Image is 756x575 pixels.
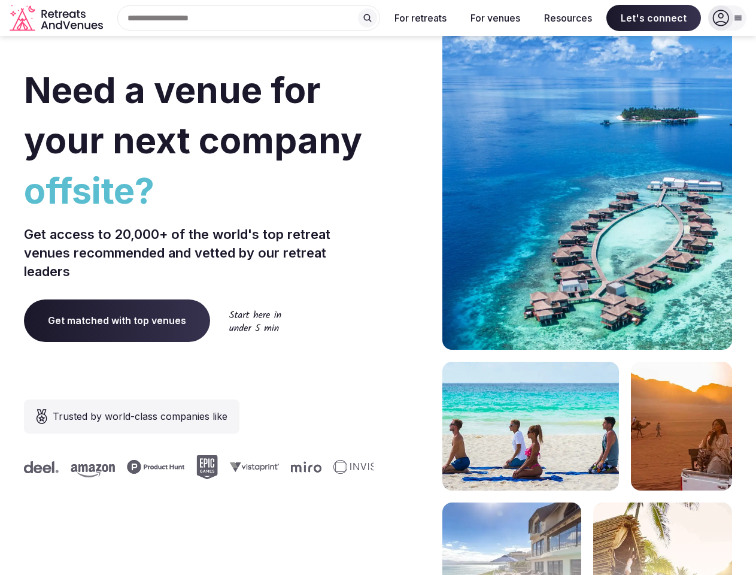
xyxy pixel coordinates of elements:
button: For retreats [385,5,456,31]
svg: Epic Games company logo [192,455,214,479]
svg: Invisible company logo [329,460,395,474]
p: Get access to 20,000+ of the world's top retreat venues recommended and vetted by our retreat lea... [24,225,374,280]
a: Visit the homepage [10,5,105,32]
span: offsite? [24,165,374,216]
img: Start here in under 5 min [229,310,281,331]
svg: Vistaprint company logo [226,462,275,472]
span: Let's connect [606,5,701,31]
img: woman sitting in back of truck with camels [631,362,732,491]
span: Need a venue for your next company [24,68,362,162]
img: yoga on tropical beach [442,362,619,491]
button: For venues [461,5,530,31]
a: Get matched with top venues [24,299,210,341]
svg: Deel company logo [20,461,54,473]
svg: Miro company logo [287,461,317,473]
button: Resources [535,5,602,31]
svg: Retreats and Venues company logo [10,5,105,32]
span: Trusted by world-class companies like [53,409,227,423]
